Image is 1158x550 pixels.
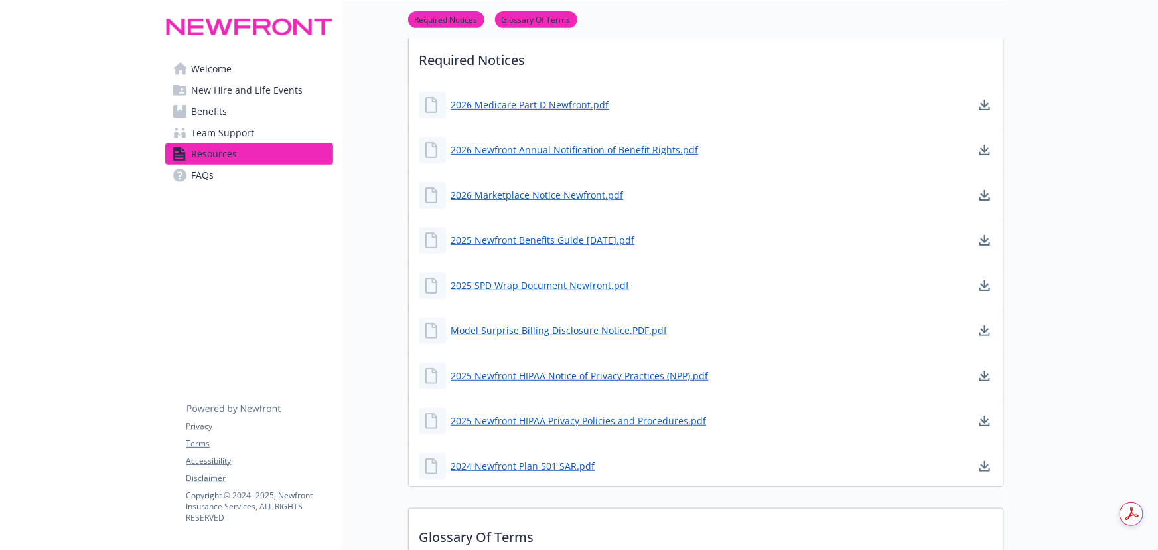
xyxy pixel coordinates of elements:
a: download document [977,458,993,474]
a: 2025 SPD Wrap Document Newfront.pdf [451,278,630,292]
a: 2026 Medicare Part D Newfront.pdf [451,98,609,112]
a: Model Surprise Billing Disclosure Notice.PDF.pdf [451,323,668,337]
a: 2024 Newfront Plan 501 SAR.pdf [451,459,595,473]
a: Resources [165,143,333,165]
span: Team Support [192,122,255,143]
p: Copyright © 2024 - 2025 , Newfront Insurance Services, ALL RIGHTS RESERVED [186,490,332,523]
a: download document [977,97,993,113]
a: New Hire and Life Events [165,80,333,101]
a: download document [977,323,993,339]
a: 2025 Newfront Benefits Guide [DATE].pdf [451,233,635,247]
a: Disclaimer [186,472,332,484]
span: Benefits [192,101,228,122]
a: download document [977,187,993,203]
a: download document [977,142,993,158]
a: 2025 Newfront HIPAA Privacy Policies and Procedures.pdf [451,414,707,428]
a: download document [977,278,993,294]
a: Required Notices [408,13,484,25]
span: New Hire and Life Events [192,80,303,101]
a: download document [977,368,993,384]
a: Terms [186,438,332,450]
a: Privacy [186,420,332,432]
a: Team Support [165,122,333,143]
a: FAQs [165,165,333,186]
a: Benefits [165,101,333,122]
a: download document [977,413,993,429]
a: Welcome [165,58,333,80]
span: Welcome [192,58,232,80]
a: 2026 Marketplace Notice Newfront.pdf [451,188,624,202]
span: FAQs [192,165,214,186]
a: download document [977,232,993,248]
p: Required Notices [409,32,1003,81]
a: 2025 Newfront HIPAA Notice of Privacy Practices (NPP).pdf [451,369,709,383]
a: Glossary Of Terms [495,13,577,25]
span: Resources [192,143,238,165]
a: Accessibility [186,455,332,467]
a: 2026 Newfront Annual Notification of Benefit Rights.pdf [451,143,699,157]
